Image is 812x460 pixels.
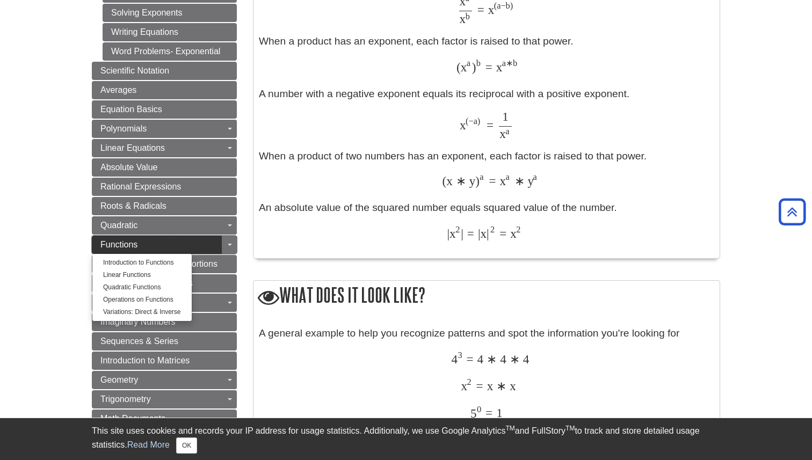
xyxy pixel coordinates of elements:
span: = [485,174,496,188]
span: 2 [455,224,460,235]
span: b [513,58,517,68]
span: x [510,227,517,240]
sup: TM [505,425,514,432]
span: = [473,379,483,393]
span: Geometry [100,375,138,384]
span: Sequences & Series [100,337,178,346]
span: = [463,352,474,366]
span: a [533,172,537,182]
span: x [499,127,506,141]
span: ) [510,1,513,11]
span: x [461,379,467,393]
a: Operations on Functions [92,294,192,306]
a: Read More [127,440,170,449]
span: 4 [497,352,506,366]
span: 5 [470,406,477,420]
h2: What does it look like? [253,281,720,311]
span: = [496,227,506,240]
span: x [488,3,495,17]
span: Averages [100,85,136,94]
span: Trigonometry [100,395,151,404]
a: Sequences & Series [92,332,237,351]
a: Scientific Notation [92,62,237,80]
span: ∗ [506,352,520,366]
span: a [505,172,509,182]
span: ) [472,60,476,74]
a: Introduction to Functions [92,257,192,269]
span: 4 [451,352,458,366]
span: x [450,227,456,240]
span: 1 [502,109,509,123]
span: = [483,118,494,132]
a: Polynomials [92,120,237,138]
span: | [478,227,481,240]
span: Roots & Radicals [100,201,166,210]
a: Back to Top [775,205,809,219]
span: 1 [492,406,503,420]
span: = [482,406,492,420]
span: b [466,11,470,21]
a: Linear Functions [92,269,192,281]
a: Quadratic Functions [92,281,192,294]
span: Equation Basics [100,105,162,114]
span: Math Documents [100,414,165,423]
span: x [460,118,466,132]
span: ( [442,174,446,188]
a: Averages [92,81,237,99]
span: Functions [100,240,137,249]
span: Quadratic [100,221,137,230]
span: b [506,1,510,11]
span: 4 [474,352,484,366]
a: Absolute Value [92,158,237,177]
span: a [502,58,506,68]
span: ) [475,174,480,188]
a: Roots & Radicals [92,197,237,215]
span: 2 [490,224,495,235]
span: Absolute Value [100,163,157,172]
a: Math Documents [92,410,237,428]
a: Functions [92,236,237,254]
sup: TM [565,425,575,432]
a: Word Problems- Exponential [103,42,237,61]
span: − [468,116,473,126]
a: Quadratic [92,216,237,235]
span: = [474,3,484,17]
span: Imaginary Numbers [100,317,176,326]
span: ∗ [453,174,466,188]
span: Linear Equations [100,143,165,152]
span: x [499,174,506,188]
span: ∗ [493,379,506,393]
span: | [447,227,450,240]
span: a [474,116,477,126]
span: x [481,227,487,240]
span: y [466,174,476,188]
span: 2 [467,377,472,387]
span: x [461,60,467,74]
span: a [497,1,501,11]
span: = [463,227,474,240]
a: Linear Equations [92,139,237,157]
span: b [476,58,481,68]
span: Polynomials [100,124,147,133]
span: x [506,379,516,393]
span: | [461,227,463,240]
span: 2 [516,224,520,235]
span: ∗ [506,58,513,68]
a: Introduction to Matrices [92,352,237,370]
a: Geometry [92,371,237,389]
a: Solving Exponents [103,4,237,22]
span: a [480,172,483,182]
span: x [483,379,494,393]
div: This site uses cookies and records your IP address for usage statistics. Additionally, we use Goo... [92,425,720,454]
span: x [446,174,453,188]
span: 0 [477,404,481,414]
a: Imaginary Numbers [92,313,237,331]
span: y [528,174,534,188]
span: ) [477,116,480,126]
a: Variations: Direct & Inverse [92,306,192,318]
span: a [467,58,470,68]
span: a [505,126,509,136]
span: ∗ [483,352,497,366]
span: ( [466,116,468,126]
span: x [496,60,503,74]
